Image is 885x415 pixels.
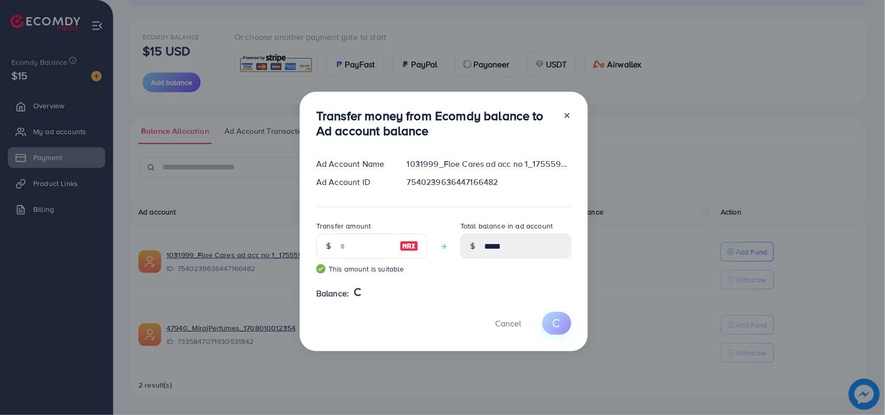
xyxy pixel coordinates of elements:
[316,264,427,274] small: This amount is suitable
[316,108,555,138] h3: Transfer money from Ecomdy balance to Ad account balance
[316,221,371,231] label: Transfer amount
[460,221,553,231] label: Total balance in ad account
[308,176,399,188] div: Ad Account ID
[316,264,326,274] img: guide
[308,158,399,170] div: Ad Account Name
[316,288,349,299] span: Balance:
[400,240,418,252] img: image
[482,312,534,334] button: Cancel
[399,158,580,170] div: 1031999_Floe Cares ad acc no 1_1755598915786
[495,318,521,329] span: Cancel
[399,176,580,188] div: 7540239636447166482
